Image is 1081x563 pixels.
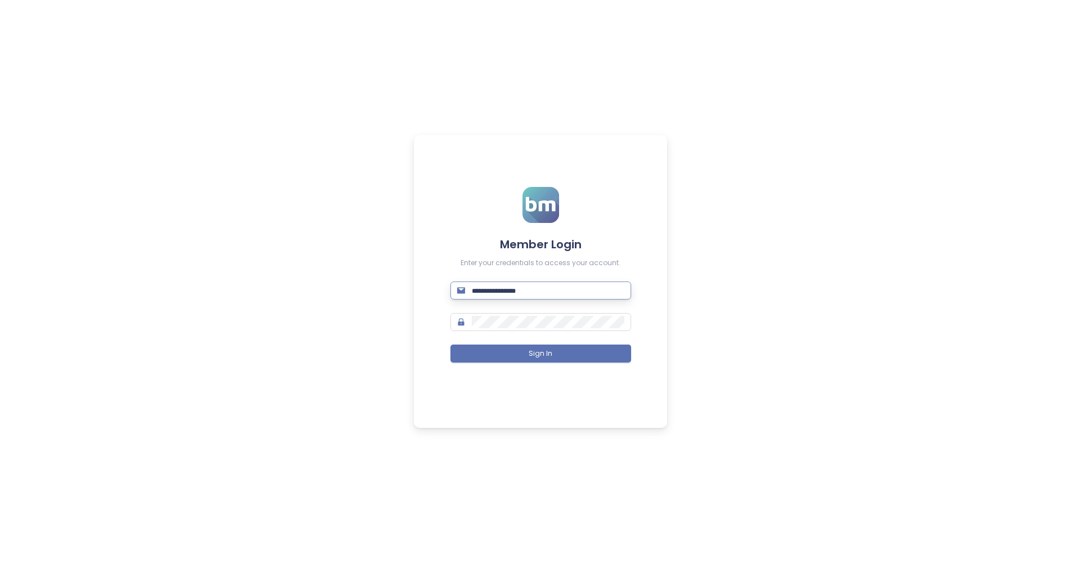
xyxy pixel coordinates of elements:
[450,236,631,252] h4: Member Login
[450,345,631,363] button: Sign In
[522,187,559,223] img: logo
[450,258,631,269] div: Enter your credentials to access your account.
[529,348,552,359] span: Sign In
[457,287,465,294] span: mail
[457,318,465,326] span: lock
